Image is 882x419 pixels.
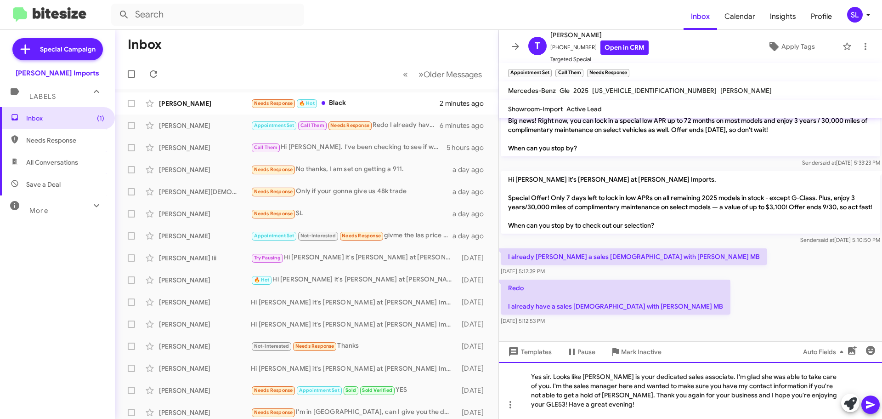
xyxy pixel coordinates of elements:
[397,65,413,84] button: Previous
[26,136,104,145] span: Needs Response
[560,86,570,95] span: Gle
[251,120,440,131] div: Redo I already have a sales [DEMOGRAPHIC_DATA] with [PERSON_NAME] MB
[128,37,162,52] h1: Inbox
[342,233,381,239] span: Needs Response
[29,207,48,215] span: More
[781,38,815,55] span: Apply Tags
[251,320,457,329] div: Hi [PERSON_NAME] it's [PERSON_NAME] at [PERSON_NAME] Imports. Special Offer! Only 7 days left to ...
[111,4,304,26] input: Search
[251,341,457,351] div: Thanks
[820,159,836,166] span: said at
[600,40,649,55] a: Open in CRM
[839,7,872,23] button: SL
[251,186,452,197] div: Only if your gonna give us 48k trade
[717,3,763,30] a: Calendar
[508,105,563,113] span: Showroom-Import
[499,362,882,419] div: Yes sir. Looks like [PERSON_NAME] is your dedicated sales associate. I'm glad she was able to tak...
[501,94,880,156] p: Hi [PERSON_NAME] it's [PERSON_NAME] at [PERSON_NAME] Imports. Big news! Right now, you can lock i...
[26,114,104,123] span: Inbox
[501,248,767,265] p: I already [PERSON_NAME] a sales [DEMOGRAPHIC_DATA] with [PERSON_NAME] MB
[16,69,99,78] div: [PERSON_NAME] Imports
[424,69,482,80] span: Older Messages
[452,165,491,174] div: a day ago
[592,86,717,95] span: [US_VEHICLE_IDENTIFICATION_NUMBER]
[452,231,491,241] div: a day ago
[506,344,552,360] span: Templates
[251,298,457,307] div: Hi [PERSON_NAME] it's [PERSON_NAME] at [PERSON_NAME] Imports. Special Offer! Only 7 days left to ...
[299,100,315,106] span: 🔥 Hot
[573,86,588,95] span: 2025
[29,92,56,101] span: Labels
[501,171,880,234] p: Hi [PERSON_NAME] it's [PERSON_NAME] at [PERSON_NAME] Imports. Special Offer! Only 7 days left to ...
[159,231,251,241] div: [PERSON_NAME]
[418,69,424,80] span: »
[577,344,595,360] span: Pause
[40,45,96,54] span: Special Campaign
[501,280,730,315] p: Redo I already have a sales [DEMOGRAPHIC_DATA] with [PERSON_NAME] MB
[720,86,772,95] span: [PERSON_NAME]
[159,298,251,307] div: [PERSON_NAME]
[452,209,491,218] div: a day ago
[330,122,369,128] span: Needs Response
[501,268,545,275] span: [DATE] 5:12:39 PM
[550,40,649,55] span: [PHONE_NUMBER]
[800,236,880,243] span: Sender [DATE] 5:10:50 PM
[440,121,491,130] div: 6 minutes ago
[254,122,294,128] span: Appointment Set
[452,187,491,196] div: a day ago
[457,408,491,417] div: [DATE]
[159,253,251,263] div: [PERSON_NAME] Iii
[818,236,834,243] span: said at
[763,3,803,30] a: Insights
[159,408,251,417] div: [PERSON_NAME]
[587,69,629,77] small: Needs Response
[457,386,491,395] div: [DATE]
[555,69,583,77] small: Call Them
[440,99,491,108] div: 2 minutes ago
[251,364,457,373] div: Hi [PERSON_NAME] it's [PERSON_NAME] at [PERSON_NAME] Imports. Special Offer! Only 7 days left to ...
[159,99,251,108] div: [PERSON_NAME]
[621,344,661,360] span: Mark Inactive
[159,320,251,329] div: [PERSON_NAME]
[254,211,293,217] span: Needs Response
[566,105,602,113] span: Active Lead
[550,29,649,40] span: [PERSON_NAME]
[803,3,839,30] a: Profile
[684,3,717,30] a: Inbox
[251,385,457,396] div: YES
[159,121,251,130] div: [PERSON_NAME]
[251,208,452,219] div: SL
[251,98,440,109] div: Black
[159,143,251,152] div: [PERSON_NAME]
[251,230,452,241] div: givme the las price on the juckon please
[345,387,356,393] span: Sold
[159,209,251,218] div: [PERSON_NAME]
[457,342,491,351] div: [DATE]
[254,343,289,349] span: Not-Interested
[508,69,552,77] small: Appointment Set
[413,65,487,84] button: Next
[254,233,294,239] span: Appointment Set
[300,122,324,128] span: Call Them
[251,164,452,175] div: No thanks, I am set on getting a 911.
[796,344,854,360] button: Auto Fields
[457,298,491,307] div: [DATE]
[251,253,457,263] div: Hi [PERSON_NAME] it's [PERSON_NAME] at [PERSON_NAME] Imports. Special Offer! Only 7 days left to ...
[26,180,61,189] span: Save a Deal
[499,344,559,360] button: Templates
[300,233,336,239] span: Not-Interested
[254,277,270,283] span: 🔥 Hot
[457,276,491,285] div: [DATE]
[457,253,491,263] div: [DATE]
[254,100,293,106] span: Needs Response
[159,165,251,174] div: [PERSON_NAME]
[362,387,392,393] span: Sold Verified
[299,387,339,393] span: Appointment Set
[847,7,863,23] div: SL
[159,276,251,285] div: [PERSON_NAME]
[559,344,603,360] button: Pause
[251,275,457,285] div: Hi [PERSON_NAME] it's [PERSON_NAME] at [PERSON_NAME] Imports. Special Offer! Only 7 days left to ...
[508,86,556,95] span: Mercedes-Benz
